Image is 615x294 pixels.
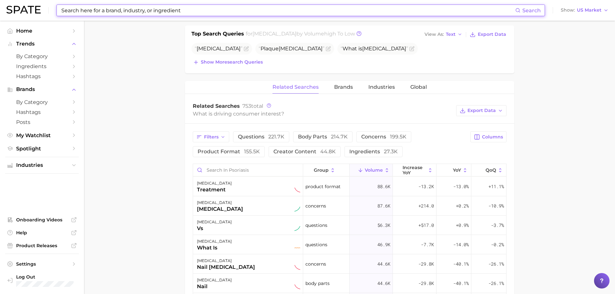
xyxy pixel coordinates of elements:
[268,134,284,140] span: 221.7k
[191,58,264,67] button: Show moresearch queries
[244,46,249,51] button: Flag as miscategorized or irrelevant
[491,241,504,248] span: -0.2%
[16,73,68,79] span: Hashtags
[5,85,79,94] button: Brands
[5,97,79,107] a: by Category
[16,86,68,92] span: Brands
[453,241,469,248] span: -14.0%
[294,226,300,231] img: sustained riser
[5,51,79,61] a: by Category
[368,84,395,90] span: Industries
[453,279,469,287] span: -40.1%
[16,230,68,236] span: Help
[456,202,469,210] span: +0.2%
[488,260,504,268] span: -26.1%
[456,105,507,116] button: Export Data
[305,221,327,229] span: questions
[238,134,284,140] span: questions
[16,41,68,47] span: Trends
[410,84,427,90] span: Global
[16,274,74,280] span: Log Out
[242,103,251,109] span: 753
[197,199,243,207] div: [MEDICAL_DATA]
[197,186,232,194] div: treatment
[577,8,601,12] span: US Market
[197,263,255,271] div: nail [MEDICAL_DATA]
[16,63,68,69] span: Ingredients
[393,164,436,177] button: increase YoY
[314,167,329,173] span: group
[486,167,496,173] span: QoQ
[453,260,469,268] span: -40.1%
[334,84,353,90] span: Brands
[193,103,240,109] span: Related Searches
[193,216,506,235] button: [MEDICAL_DATA]vssustained riserquestions56.3k+517.0+0.9%-3.7%
[5,160,79,170] button: Industries
[5,71,79,81] a: Hashtags
[453,167,461,173] span: YoY
[294,245,300,251] img: flat
[5,144,79,154] a: Spotlight
[349,148,398,155] span: ingredients
[197,225,232,232] div: vs
[470,131,506,142] button: Columns
[193,164,303,176] input: Search in psoriasis
[491,221,504,229] span: -3.7%
[201,59,263,65] span: Show more search queries
[6,6,41,14] img: SPATE
[273,148,336,155] span: creator content
[5,39,79,49] button: Trends
[193,196,506,216] button: [MEDICAL_DATA][MEDICAL_DATA]sustained riserconcerns87.6k+214.0+0.2%-10.9%
[5,228,79,238] a: Help
[409,46,415,51] button: Flag as miscategorized or irrelevant
[5,117,79,127] a: Posts
[5,130,79,140] a: My Watchlist
[390,134,406,140] span: 199.5k
[324,31,355,37] span: high to low
[279,46,323,52] span: [MEDICAL_DATA]
[377,260,390,268] span: 44.6k
[320,148,336,155] span: 44.8k
[305,279,330,287] span: body parts
[5,272,79,289] a: Log out. Currently logged in with e-mail marwat@spate.nyc.
[16,28,68,34] span: Home
[377,202,390,210] span: 87.6k
[482,134,503,140] span: Columns
[294,284,300,289] img: sustained decliner
[61,5,515,16] input: Search here for a brand, industry, or ingredient
[242,103,263,109] span: total
[193,131,229,142] button: Filters
[446,33,456,36] span: Text
[5,259,79,269] a: Settings
[488,202,504,210] span: -10.9%
[197,179,232,187] div: [MEDICAL_DATA]
[193,235,506,254] button: [MEDICAL_DATA]what isflatquestions46.9k-7.7k-14.0%-0.2%
[418,279,434,287] span: -29.8k
[467,108,496,113] span: Export Data
[418,260,434,268] span: -29.8k
[5,241,79,250] a: Product Releases
[418,221,434,229] span: +517.0
[305,260,326,268] span: concerns
[418,202,434,210] span: +214.0
[197,276,232,284] div: [MEDICAL_DATA]
[436,164,471,177] button: YoY
[16,53,68,59] span: by Category
[16,217,68,223] span: Onboarding Videos
[5,215,79,225] a: Onboarding Videos
[478,32,506,37] span: Export Data
[198,148,260,155] span: product format
[259,46,324,52] span: Plaque
[197,238,232,245] div: [MEDICAL_DATA]
[561,8,575,12] span: Show
[377,221,390,229] span: 56.3k
[197,218,232,226] div: [MEDICAL_DATA]
[471,164,506,177] button: QoQ
[361,134,406,140] span: concerns
[362,46,406,52] span: [MEDICAL_DATA]
[191,30,244,39] h1: Top Search Queries
[193,177,506,196] button: [MEDICAL_DATA]treatmentsustained declinerproduct format88.6k-13.2k-13.0%+11.1%
[193,254,506,274] button: [MEDICAL_DATA]nail [MEDICAL_DATA]sustained declinerconcerns44.6k-29.8k-40.1%-26.1%
[403,165,426,175] span: increase YoY
[193,274,506,293] button: [MEDICAL_DATA]nailsustained declinerbody parts44.6k-29.8k-40.1%-26.1%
